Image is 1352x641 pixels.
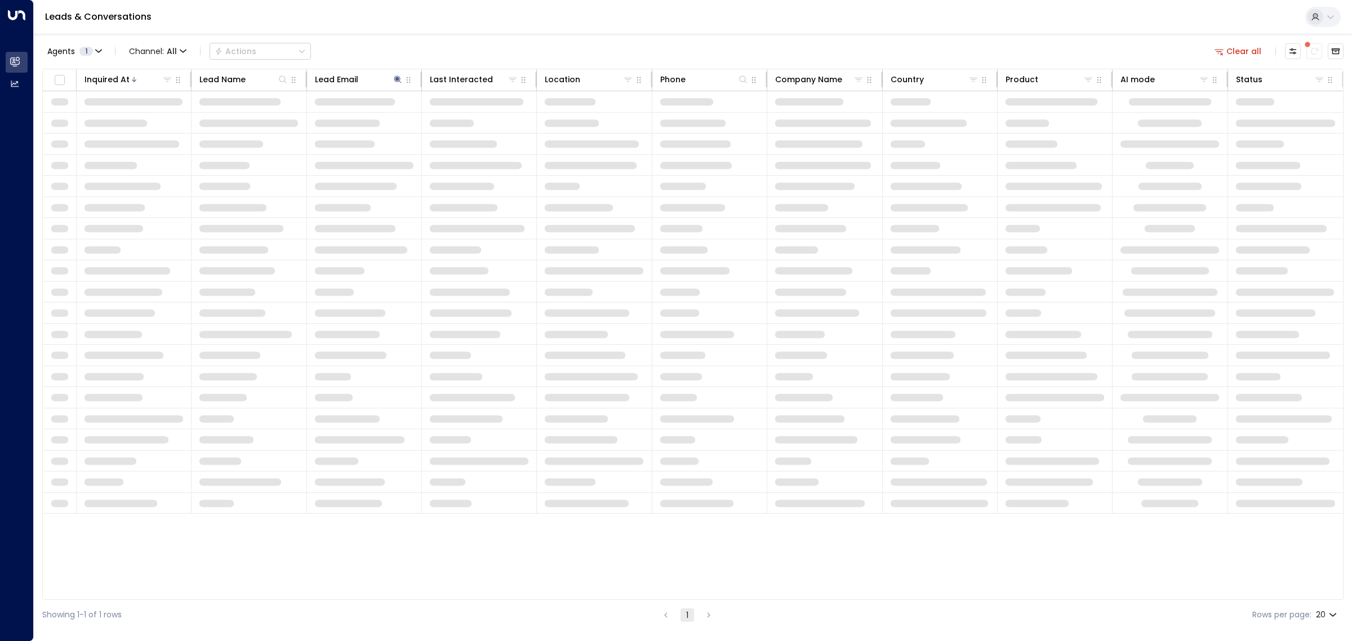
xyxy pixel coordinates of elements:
div: Actions [215,46,256,56]
button: Archived Leads [1328,43,1344,59]
div: AI mode [1120,73,1209,86]
div: Button group with a nested menu [210,43,311,60]
div: 20 [1316,607,1339,623]
div: Phone [660,73,749,86]
div: Location [545,73,633,86]
button: Agents1 [42,43,106,59]
div: Inquired At [84,73,173,86]
div: Lead Email [315,73,403,86]
button: Customize [1285,43,1301,59]
span: Channel: [124,43,191,59]
span: 1 [79,47,93,56]
div: Lead Name [199,73,288,86]
div: Status [1236,73,1262,86]
div: Company Name [775,73,842,86]
label: Rows per page: [1252,609,1311,621]
div: AI mode [1120,73,1155,86]
div: Company Name [775,73,864,86]
div: Location [545,73,580,86]
div: Last Interacted [430,73,493,86]
div: Country [891,73,924,86]
div: Status [1236,73,1325,86]
div: Product [1006,73,1094,86]
div: Country [891,73,979,86]
button: page 1 [681,608,694,622]
button: Actions [210,43,311,60]
button: Channel:All [124,43,191,59]
span: There are new threads available. Refresh the grid to view the latest updates. [1306,43,1322,59]
div: Phone [660,73,686,86]
div: Lead Email [315,73,358,86]
div: Product [1006,73,1038,86]
div: Lead Name [199,73,246,86]
span: All [167,47,177,56]
button: Clear all [1210,43,1266,59]
nav: pagination navigation [659,608,716,622]
div: Last Interacted [430,73,518,86]
div: Inquired At [84,73,130,86]
div: Showing 1-1 of 1 rows [42,609,122,621]
a: Leads & Conversations [45,10,152,23]
span: Agents [47,47,75,55]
